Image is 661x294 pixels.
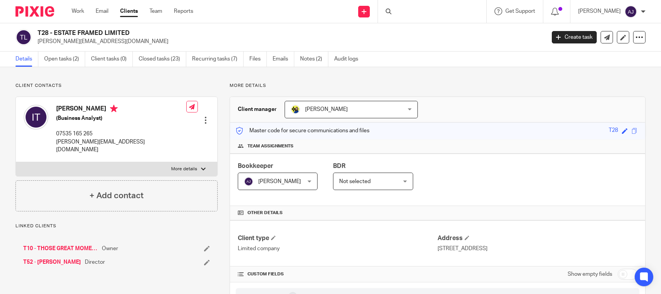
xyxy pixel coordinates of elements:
[339,179,371,184] span: Not selected
[625,5,637,18] img: svg%3E
[334,52,364,67] a: Audit logs
[333,163,345,169] span: BDR
[56,114,186,122] h5: (Business Analyst)
[291,105,300,114] img: Bobo-Starbridge%201.jpg
[110,105,118,112] i: Primary
[505,9,535,14] span: Get Support
[238,163,273,169] span: Bookkeeper
[56,105,186,114] h4: [PERSON_NAME]
[300,52,328,67] a: Notes (2)
[305,107,348,112] span: [PERSON_NAME]
[15,29,32,45] img: svg%3E
[438,245,637,252] p: [STREET_ADDRESS]
[238,105,277,113] h3: Client manager
[578,7,621,15] p: [PERSON_NAME]
[24,105,48,130] img: svg%3E
[56,130,186,138] p: 07535 165 265
[238,245,438,252] p: Limited company
[230,83,646,89] p: More details
[89,190,144,202] h4: + Add contact
[15,223,218,229] p: Linked clients
[171,166,197,172] p: More details
[273,52,294,67] a: Emails
[438,234,637,242] h4: Address
[244,177,253,186] img: svg%3E
[23,258,81,266] a: T52 - [PERSON_NAME]
[238,234,438,242] h4: Client type
[238,271,438,277] h4: CUSTOM FIELDS
[174,7,193,15] a: Reports
[102,245,118,252] span: Owner
[44,52,85,67] a: Open tasks (2)
[258,179,301,184] span: [PERSON_NAME]
[236,127,369,135] p: Master code for secure communications and files
[56,138,186,154] p: [PERSON_NAME][EMAIL_ADDRESS][DOMAIN_NAME]
[552,31,597,43] a: Create task
[72,7,84,15] a: Work
[139,52,186,67] a: Closed tasks (23)
[38,29,440,37] h2: T28 - ESTATE FRAMED LIMITED
[96,7,108,15] a: Email
[609,126,618,135] div: T28
[247,210,283,216] span: Other details
[568,270,612,278] label: Show empty fields
[149,7,162,15] a: Team
[249,52,267,67] a: Files
[15,6,54,17] img: Pixie
[247,143,294,149] span: Team assignments
[91,52,133,67] a: Client tasks (0)
[15,83,218,89] p: Client contacts
[38,38,540,45] p: [PERSON_NAME][EMAIL_ADDRESS][DOMAIN_NAME]
[120,7,138,15] a: Clients
[15,52,38,67] a: Details
[192,52,244,67] a: Recurring tasks (7)
[85,258,105,266] span: Director
[23,245,98,252] a: T10 - THOSE GREAT MOMENTS LTD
